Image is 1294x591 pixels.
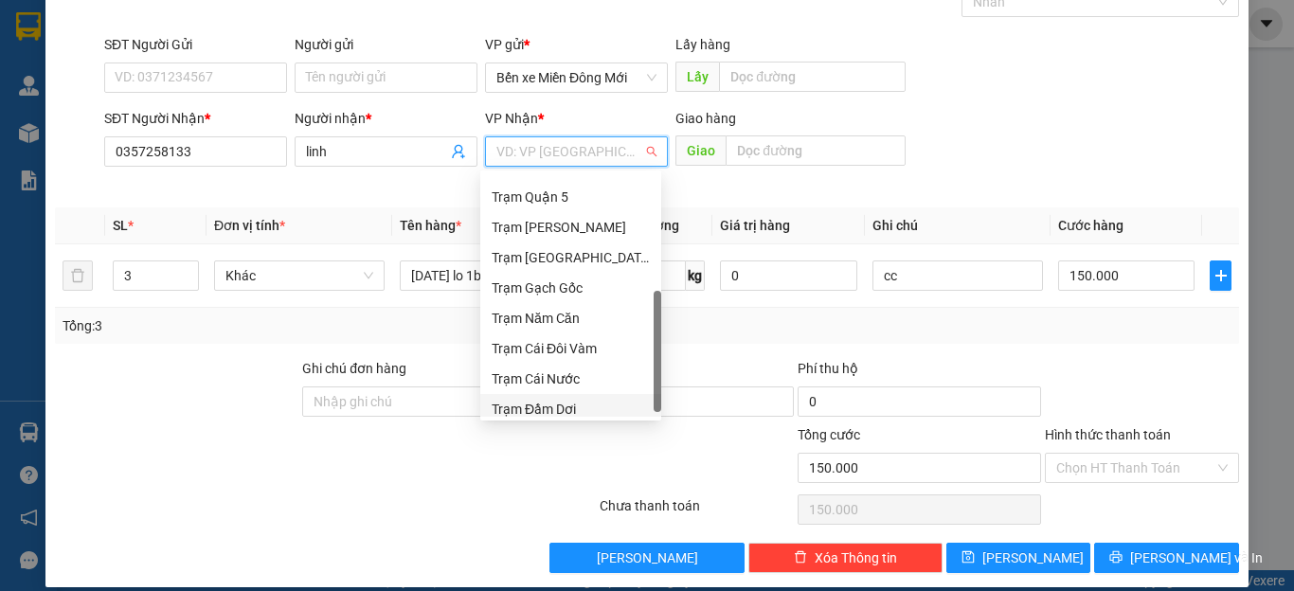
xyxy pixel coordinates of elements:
div: SĐT Người Gửi [104,34,287,55]
div: Văn phòng không hợp lệ [485,169,668,190]
span: Xóa Thông tin [815,547,897,568]
span: kg [686,260,705,291]
div: Trạm Đức Hòa [480,212,661,242]
input: VD: Bàn, Ghế [400,260,570,291]
span: [PERSON_NAME] [597,547,698,568]
button: deleteXóa Thông tin [748,543,943,573]
div: VP gửi [485,34,668,55]
input: Dọc đường [726,135,906,166]
span: Đơn vị tính [214,218,285,233]
div: Trạm [GEOGRAPHIC_DATA] [492,247,650,268]
span: Khác [225,261,373,290]
div: Phí thu hộ [798,358,1041,386]
div: Trạm Cái Đôi Vàm [480,333,661,364]
span: SL [113,218,128,233]
input: Ghi chú đơn hàng [302,386,546,417]
span: VP Nhận [485,111,538,126]
span: Tổng cước [798,427,860,442]
div: Trạm Năm Căn [480,303,661,333]
span: save [962,550,975,565]
div: Trạm Quận 5 [480,182,661,212]
span: Lấy hàng [675,37,730,52]
span: Giá trị hàng [720,218,790,233]
button: printer[PERSON_NAME] và In [1094,543,1239,573]
div: Trạm Cái Đôi Vàm [492,338,650,359]
div: Trạm Cái Nước [492,368,650,389]
button: delete [63,260,93,291]
div: Tổng: 3 [63,315,501,336]
div: Trạm Gạch Gốc [480,273,661,303]
span: user-add [451,144,466,159]
span: plus [1211,268,1231,283]
div: Trạm Đầm Dơi [480,394,661,424]
span: Bến xe Miền Đông Mới [496,63,656,92]
div: Trạm Năm Căn [492,308,650,329]
div: Trạm Quận 5 [492,187,650,207]
span: delete [794,550,807,565]
div: Trạm Đầm Dơi [492,399,650,420]
div: SĐT Người Nhận [104,108,287,129]
span: Cước hàng [1058,218,1123,233]
div: Trạm Gạch Gốc [492,278,650,298]
div: Trạm Phú Tân [480,242,661,273]
span: printer [1109,550,1123,565]
span: [PERSON_NAME] [982,547,1084,568]
span: Tên hàng [400,218,461,233]
label: Ghi chú đơn hàng [302,361,406,376]
div: Trạm Cái Nước [480,364,661,394]
input: Ghi Chú [872,260,1043,291]
button: [PERSON_NAME] [549,543,744,573]
span: Giao [675,135,726,166]
input: 0 [720,260,856,291]
span: [PERSON_NAME] và In [1130,547,1263,568]
div: Trạm [PERSON_NAME] [492,217,650,238]
label: Hình thức thanh toán [1045,427,1171,442]
span: Giao hàng [675,111,736,126]
button: save[PERSON_NAME] [946,543,1091,573]
th: Ghi chú [865,207,1051,244]
button: plus [1210,260,1231,291]
div: Người gửi [295,34,477,55]
span: Lấy [675,62,719,92]
input: Dọc đường [719,62,906,92]
div: Chưa thanh toán [598,495,796,528]
div: Người nhận [295,108,477,129]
